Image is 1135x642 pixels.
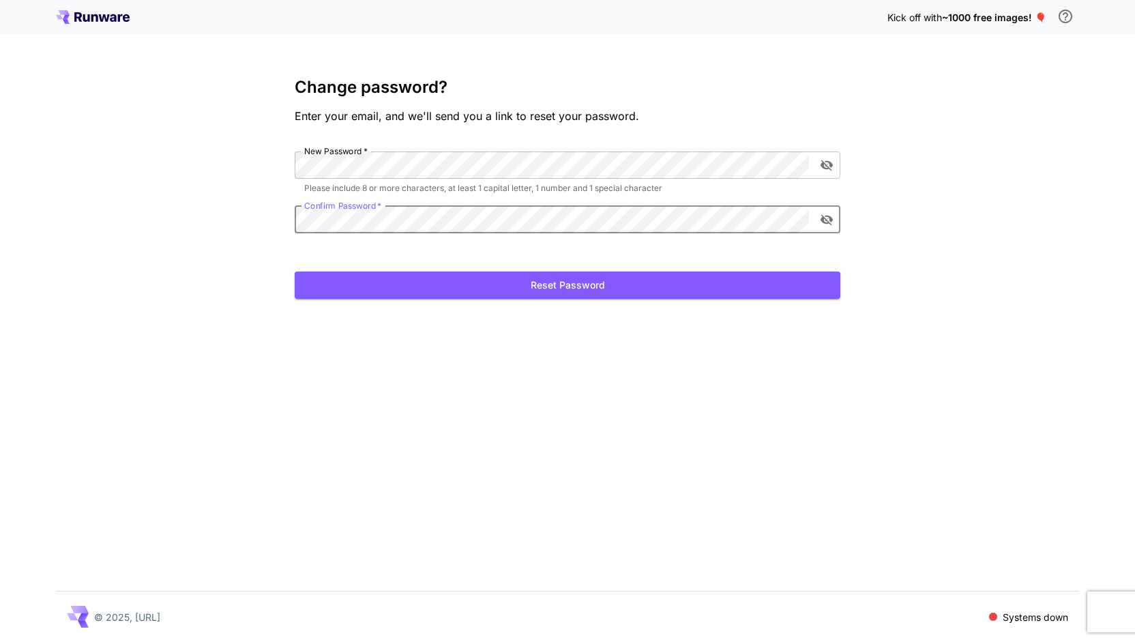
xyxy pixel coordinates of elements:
[295,78,840,97] h3: Change password?
[304,145,368,157] label: New Password
[295,272,840,300] button: Reset Password
[1003,610,1068,624] p: Systems down
[814,207,839,232] button: toggle password visibility
[791,211,807,228] keeper-lock: Open Keeper Popup
[295,108,840,124] p: Enter your email, and we'll send you a link to reset your password.
[942,12,1046,23] span: ~1000 free images! 🎈
[887,12,942,23] span: Kick off with
[94,610,160,624] p: © 2025, [URL]
[814,153,839,177] button: toggle password visibility
[304,200,381,211] label: Confirm Password
[1052,3,1079,30] button: In order to qualify for free credit, you need to sign up with a business email address and click ...
[304,181,831,195] p: Please include 8 or more characters, at least 1 capital letter, 1 number and 1 special character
